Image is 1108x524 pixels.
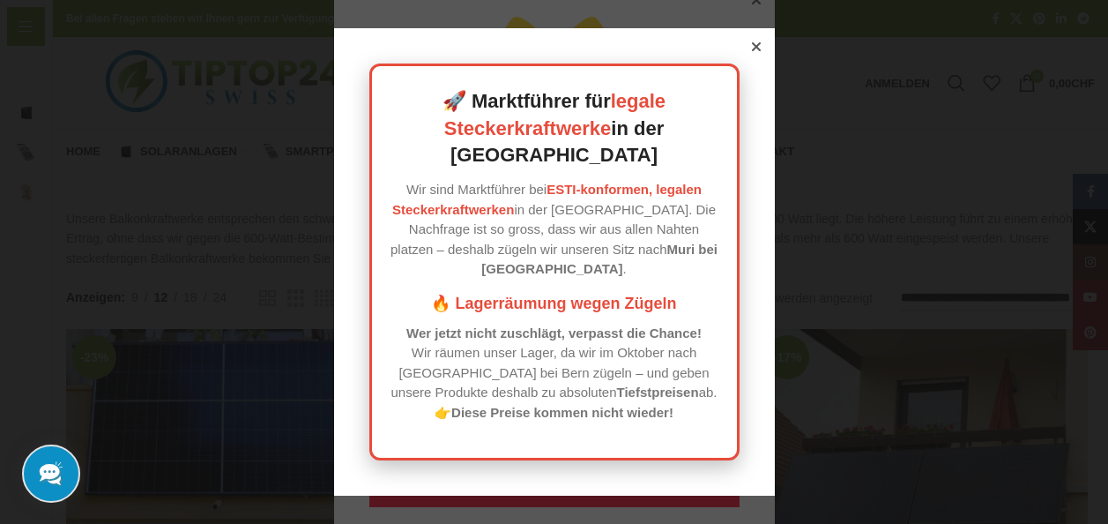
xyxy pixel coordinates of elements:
h3: 🔥 Lagerräumung wegen Zügeln [390,293,719,315]
a: ESTI-konformen, legalen Steckerkraftwerken [392,182,702,217]
strong: Tiefstpreisen [617,385,699,400]
p: Wir sind Marktführer bei in der [GEOGRAPHIC_DATA]. Die Nachfrage ist so gross, dass wir aus allen... [390,180,719,280]
p: Wir räumen unser Lager, da wir im Oktober nach [GEOGRAPHIC_DATA] bei Bern zügeln – und geben unse... [390,324,719,423]
strong: Diese Preise kommen nicht wieder! [451,405,673,420]
h2: 🚀 Marktführer für in der [GEOGRAPHIC_DATA] [390,88,719,169]
strong: Wer jetzt nicht zuschlägt, verpasst die Chance! [406,326,702,341]
a: legale Steckerkraftwerke [444,90,666,139]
